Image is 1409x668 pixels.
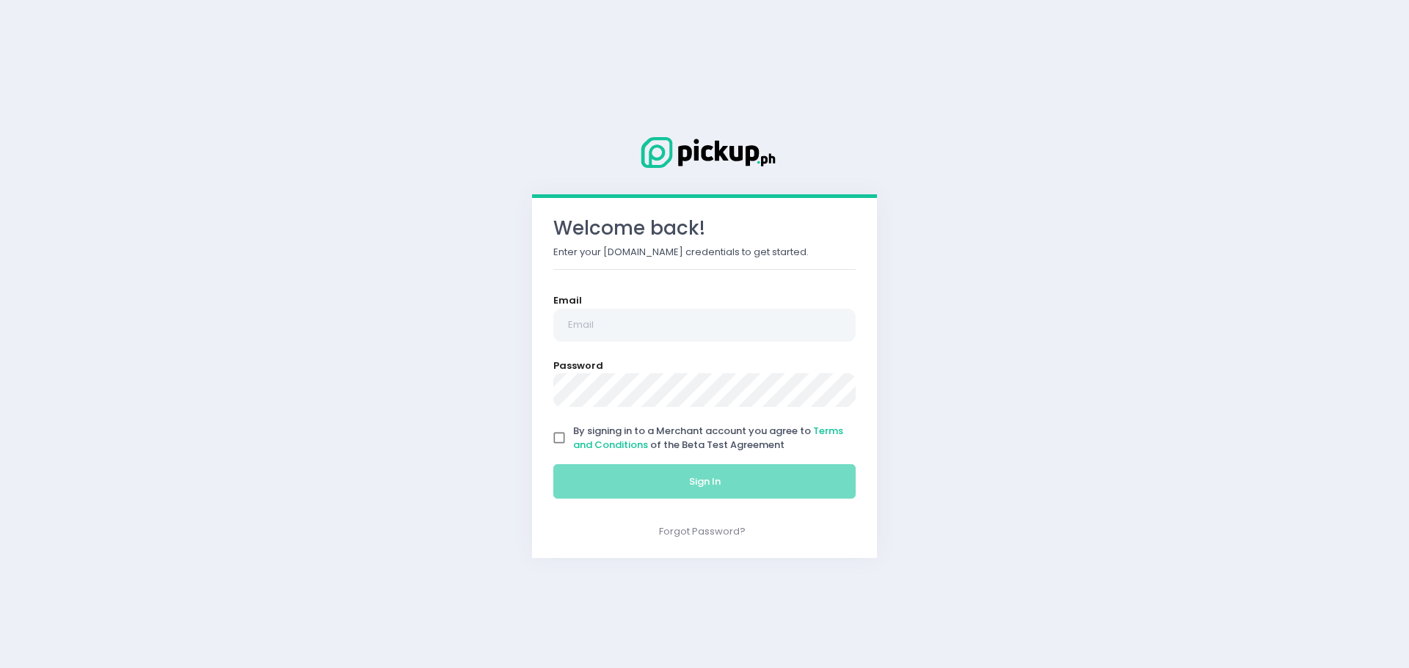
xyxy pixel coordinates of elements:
img: Logo [631,134,778,171]
input: Email [553,309,856,342]
span: Sign In [689,474,721,488]
a: Forgot Password? [659,524,746,538]
p: Enter your [DOMAIN_NAME] credentials to get started. [553,245,856,260]
label: Password [553,359,603,373]
h3: Welcome back! [553,217,856,240]
button: Sign In [553,464,856,499]
span: By signing in to a Merchant account you agree to of the Beta Test Agreement [573,424,843,452]
a: Terms and Conditions [573,424,843,452]
label: Email [553,293,582,308]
